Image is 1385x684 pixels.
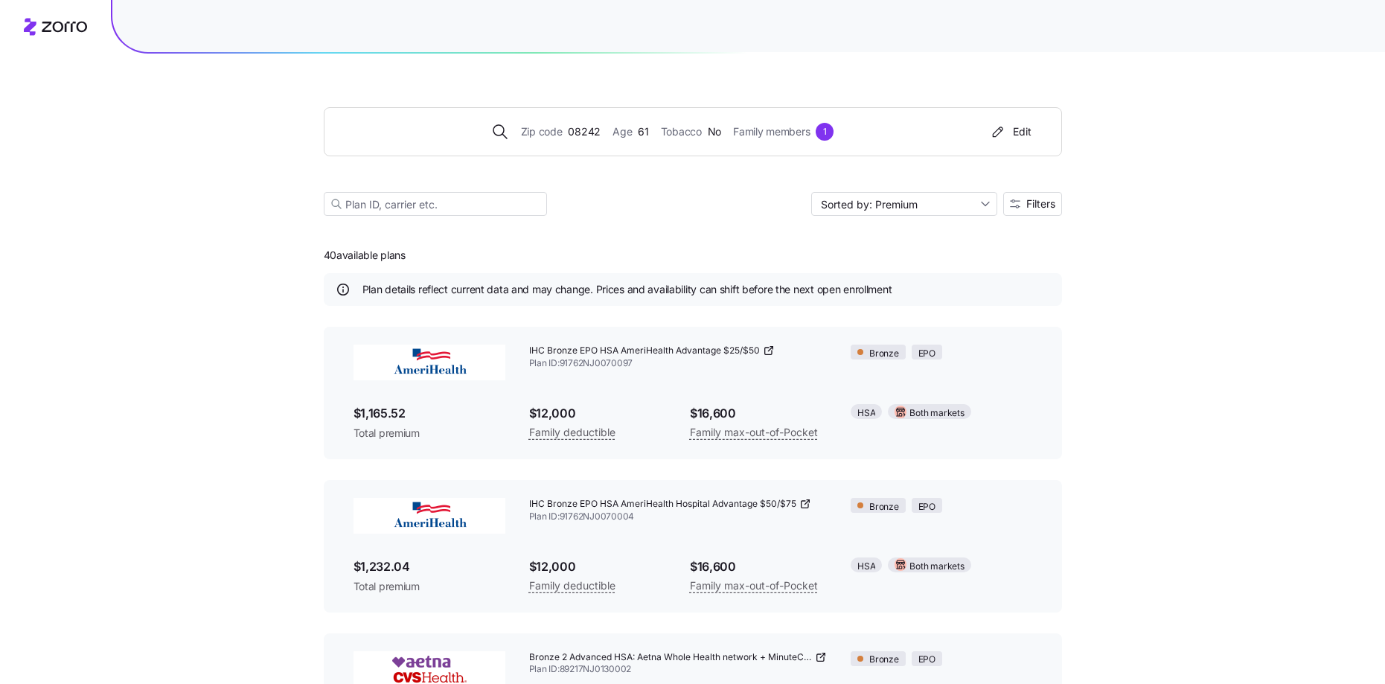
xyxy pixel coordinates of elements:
[529,357,828,370] span: Plan ID: 91762NJ0070097
[909,406,964,421] span: Both markets
[690,577,818,595] span: Family max-out-of-Pocket
[529,498,796,511] span: IHC Bronze EPO HSA AmeriHealth Hospital Advantage $50/$75
[529,663,828,676] span: Plan ID: 89217NJ0130002
[529,557,666,576] span: $12,000
[983,120,1037,144] button: Edit
[1003,192,1062,216] button: Filters
[857,560,875,574] span: HSA
[354,426,505,441] span: Total premium
[918,653,935,667] span: EPO
[529,577,615,595] span: Family deductible
[989,124,1031,139] div: Edit
[918,347,935,361] span: EPO
[529,423,615,441] span: Family deductible
[918,500,935,514] span: EPO
[354,498,505,534] img: AmeriHealth
[354,557,505,576] span: $1,232.04
[529,345,760,357] span: IHC Bronze EPO HSA AmeriHealth Advantage $25/$50
[354,345,505,380] img: AmeriHealth
[1026,199,1055,209] span: Filters
[690,423,818,441] span: Family max-out-of-Pocket
[324,192,547,216] input: Plan ID, carrier etc.
[362,282,892,297] span: Plan details reflect current data and may change. Prices and availability can shift before the ne...
[529,511,828,523] span: Plan ID: 91762NJ0070004
[811,192,997,216] input: Sort by
[690,557,827,576] span: $16,600
[869,653,899,667] span: Bronze
[816,123,834,141] div: 1
[869,500,899,514] span: Bronze
[638,124,648,140] span: 61
[857,406,875,421] span: HSA
[529,651,813,664] span: Bronze 2 Advanced HSA: Aetna Whole Health network + MinuteClinic + Virtual Primary Care
[354,404,505,423] span: $1,165.52
[529,404,666,423] span: $12,000
[568,124,601,140] span: 08242
[869,347,899,361] span: Bronze
[708,124,721,140] span: No
[690,404,827,423] span: $16,600
[612,124,632,140] span: Age
[354,579,505,594] span: Total premium
[733,124,810,140] span: Family members
[324,248,406,263] span: 40 available plans
[909,560,964,574] span: Both markets
[661,124,702,140] span: Tobacco
[521,124,563,140] span: Zip code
